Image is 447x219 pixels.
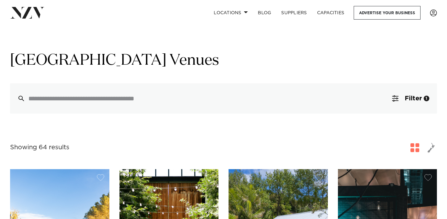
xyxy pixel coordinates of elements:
button: Filter1 [385,83,437,114]
a: Capacities [312,6,350,20]
a: BLOG [253,6,276,20]
span: Filter [405,95,422,102]
div: Showing 64 results [10,143,69,152]
a: Locations [209,6,253,20]
div: 1 [424,96,429,101]
img: nzv-logo.png [10,7,44,18]
a: Advertise your business [354,6,421,20]
h1: [GEOGRAPHIC_DATA] Venues [10,51,437,71]
a: SUPPLIERS [276,6,312,20]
